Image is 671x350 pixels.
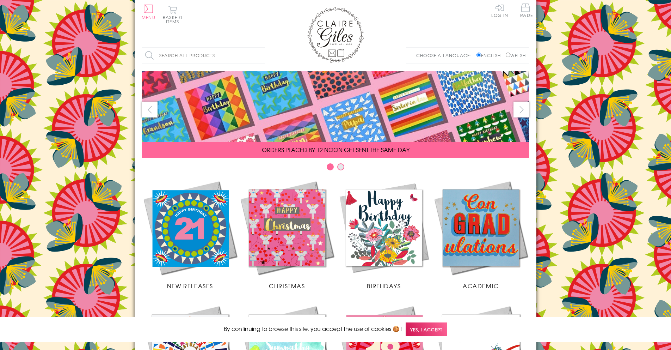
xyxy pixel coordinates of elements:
input: Search [258,48,265,64]
img: Claire Giles Greetings Cards [307,7,364,63]
span: Yes, I accept [406,322,447,336]
span: Academic [463,282,499,290]
input: Welsh [506,53,510,57]
p: Choose a language: [416,52,475,59]
button: Menu [142,5,155,19]
span: ORDERS PLACED BY 12 NOON GET SENT THE SAME DAY [262,145,410,154]
a: Academic [432,179,529,290]
label: English [476,52,504,59]
span: Birthdays [367,282,401,290]
div: Carousel Pagination [142,163,529,174]
button: next [513,102,529,117]
button: Carousel Page 2 [337,163,344,170]
span: Trade [518,4,533,17]
span: Christmas [269,282,305,290]
label: Welsh [506,52,526,59]
a: New Releases [142,179,239,290]
input: English [476,53,481,57]
input: Search all products [142,48,265,64]
span: New Releases [167,282,213,290]
a: Log In [491,4,508,17]
span: Menu [142,14,155,20]
button: Basket0 items [163,6,182,24]
a: Trade [518,4,533,19]
a: Birthdays [335,179,432,290]
a: Christmas [239,179,335,290]
button: Carousel Page 1 (Current Slide) [327,163,334,170]
span: 0 items [166,14,182,25]
button: prev [142,102,158,117]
